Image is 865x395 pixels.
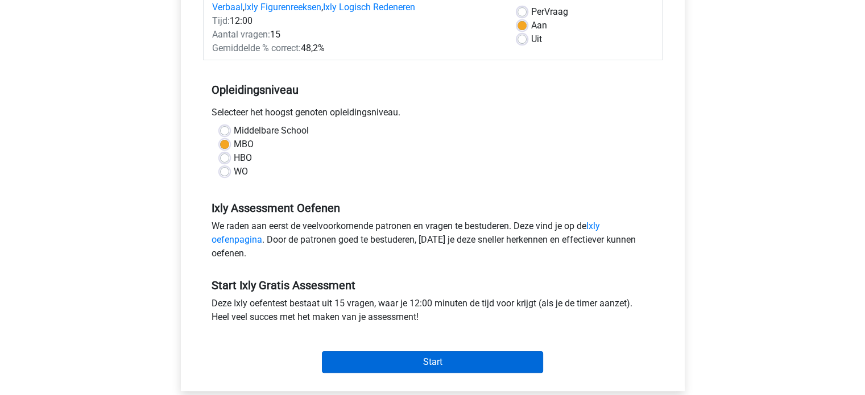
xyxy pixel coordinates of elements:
div: Selecteer het hoogst genoten opleidingsniveau. [203,106,663,124]
h5: Start Ixly Gratis Assessment [212,278,654,292]
div: We raden aan eerst de veelvoorkomende patronen en vragen te bestuderen. Deze vind je op de . Door... [203,219,663,265]
label: WO [234,165,248,178]
div: 48,2% [204,41,509,55]
span: Aantal vragen: [212,29,270,40]
span: Tijd: [212,15,230,26]
label: Middelbare School [234,124,309,138]
label: Aan [531,19,547,32]
a: Ixly Figurenreeksen [245,2,321,13]
input: Start [322,351,543,373]
h5: Opleidingsniveau [212,78,654,101]
a: Ixly Logisch Redeneren [323,2,415,13]
span: Gemiddelde % correct: [212,43,301,53]
label: MBO [234,138,254,151]
div: 12:00 [204,14,509,28]
label: HBO [234,151,252,165]
span: Per [531,6,544,17]
div: 15 [204,28,509,41]
div: Deze Ixly oefentest bestaat uit 15 vragen, waar je 12:00 minuten de tijd voor krijgt (als je de t... [203,297,663,329]
label: Vraag [531,5,568,19]
label: Uit [531,32,542,46]
h5: Ixly Assessment Oefenen [212,201,654,215]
